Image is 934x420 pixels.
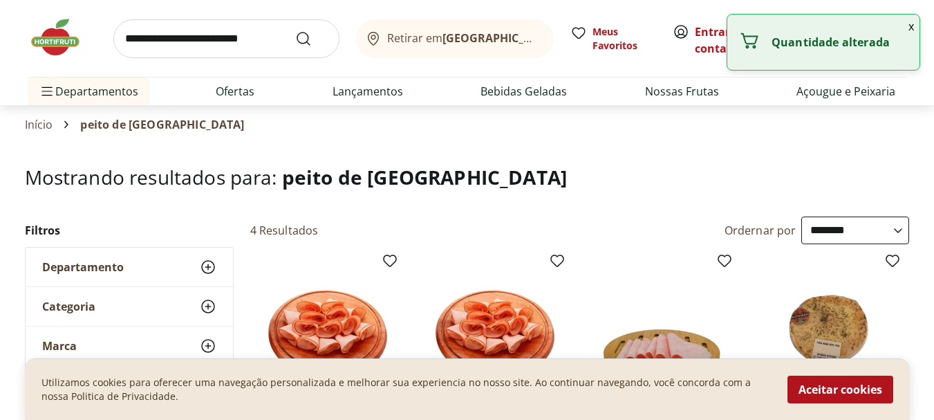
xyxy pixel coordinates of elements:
img: Peito de Peru sem Capa Fatiado Sadia [261,258,393,390]
span: Departamento [42,260,124,274]
a: Lançamentos [333,83,403,100]
img: Peito Peru Defumado Sadia Extrafino [596,258,727,390]
button: Aceitar cookies [787,376,893,403]
a: Ofertas [216,83,254,100]
button: Retirar em[GEOGRAPHIC_DATA]/[GEOGRAPHIC_DATA] [356,19,554,58]
span: peito de [GEOGRAPHIC_DATA] [80,118,244,131]
h2: 4 Resultados [250,223,319,238]
h1: Mostrando resultados para: [25,166,910,188]
img: Hortifruti [28,17,97,58]
button: Marca [26,327,233,365]
h2: Filtros [25,217,234,244]
span: Retirar em [387,32,540,44]
img: Pizza Árabe de Peito de Peru [764,258,895,390]
span: Marca [42,339,77,353]
span: Categoria [42,300,95,313]
a: Açougue e Peixaria [796,83,895,100]
a: Início [25,118,53,131]
span: Meus Favoritos [592,25,656,53]
input: search [113,19,339,58]
button: Categoria [26,287,233,326]
button: Submit Search [295,30,328,47]
a: Nossas Frutas [645,83,719,100]
a: Bebidas Geladas [480,83,567,100]
p: Quantidade alterada [772,35,908,49]
a: Meus Favoritos [570,25,656,53]
button: Menu [39,75,55,108]
span: ou [695,24,756,57]
a: Criar conta [695,24,771,56]
a: Entrar [695,24,730,39]
span: Departamentos [39,75,138,108]
p: Utilizamos cookies para oferecer uma navegação personalizada e melhorar sua experiencia no nosso ... [41,376,771,403]
label: Ordernar por [725,223,796,238]
button: Fechar notificação [903,15,919,38]
img: Peito de Peru com Capa Fatiado Sadia [429,258,560,390]
span: peito de [GEOGRAPHIC_DATA] [282,164,567,190]
button: Departamento [26,248,233,286]
b: [GEOGRAPHIC_DATA]/[GEOGRAPHIC_DATA] [442,30,675,46]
